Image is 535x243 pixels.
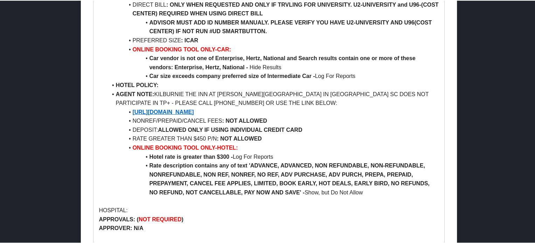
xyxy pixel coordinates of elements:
[107,53,439,71] li: Hide Results
[99,216,135,222] strong: APPROVALS:
[116,91,154,97] strong: AGENT NOTE:
[116,81,158,87] strong: HOTEL POLICY:
[149,153,232,159] strong: Hotel rate is greater than $300 -
[107,152,439,161] li: Log For Reports
[181,37,198,43] strong: : ICAR
[107,160,439,196] li: Show, but Do Not Allow
[99,224,143,230] strong: APPROVER: N/A
[217,135,262,141] strong: : NOT ALLOWED
[222,117,267,123] strong: : NOT ALLOWED
[107,125,439,134] li: DEPOSIT:
[137,216,139,222] strong: (
[132,108,194,114] a: [URL][DOMAIN_NAME]
[182,216,183,222] strong: )
[107,89,439,107] li: KILBURNIE THE INN AT [PERSON_NAME][GEOGRAPHIC_DATA] IN [GEOGRAPHIC_DATA] SC DOES NOT PARTICIPATE ...
[132,37,181,43] span: PREFERRED SIZE
[107,116,439,125] li: NONREF/PREPAID/CANCEL FEES
[158,126,302,132] strong: ALLOWED ONLY IF USING INDIVIDUAL CREDIT CARD
[107,134,439,143] li: RATE GREATER THAN $450 P/N
[149,72,315,78] strong: Car size exceeds company preferred size of Intermediate Car -
[132,144,238,150] strong: ONLINE BOOKING TOOL ONLY-HOTEL:
[132,46,231,52] strong: ONLINE BOOKING TOOL ONLY-CAR:
[149,19,433,34] strong: ADVISOR MUST ADD ID NUMBER MANUALY. PLEASE VERIFY YOU HAVE U2-UNIVERSITY AND U96(COST CENTER) IF ...
[132,1,440,16] strong: : ONLY WHEN REQUESTED AND ONLY IF TRVLING FOR UNIVERSITY. U2-UNIVERSITY and U96-(COST CENTER) REQ...
[107,71,439,80] li: Log For Reports
[139,216,182,222] strong: NOT REQUIRED
[149,162,431,195] strong: Rate description contains any of text 'ADVANCE, ADVANCED, NON REFUNDABLE, NON-REFUNDABLE, NONREFU...
[99,205,439,214] p: HOSPITAL:
[149,55,417,70] strong: Car vendor is not one of Enterprise, Hertz, National and Search results contain one or more of th...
